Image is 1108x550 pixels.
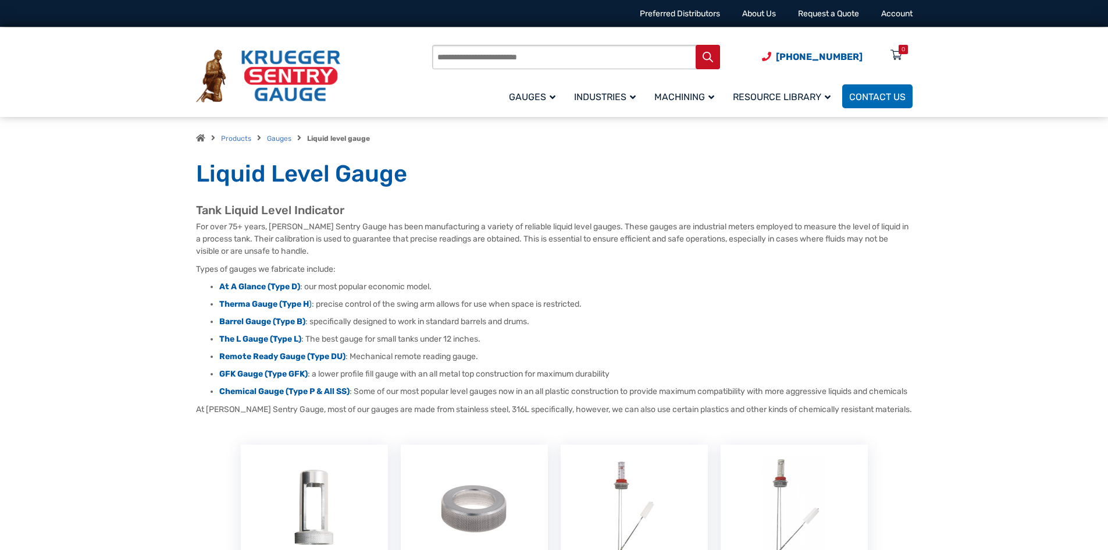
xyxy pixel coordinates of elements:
div: 0 [902,45,905,54]
a: Preferred Distributors [640,9,720,19]
li: : precise control of the swing arm allows for use when space is restricted. [219,299,913,310]
span: Contact Us [849,91,906,102]
a: Chemical Gauge (Type P & All SS) [219,386,350,396]
span: [PHONE_NUMBER] [776,51,863,62]
li: : specifically designed to work in standard barrels and drums. [219,316,913,328]
img: Krueger Sentry Gauge [196,49,340,103]
a: Products [221,134,251,143]
a: Therma Gauge (Type H) [219,299,312,309]
a: Request a Quote [798,9,859,19]
a: About Us [742,9,776,19]
li: : a lower profile fill gauge with an all metal top construction for maximum durability [219,368,913,380]
a: Contact Us [842,84,913,108]
h2: Tank Liquid Level Indicator [196,203,913,218]
h1: Liquid Level Gauge [196,159,913,189]
a: At A Glance (Type D) [219,282,300,292]
a: Machining [647,83,726,110]
p: At [PERSON_NAME] Sentry Gauge, most of our gauges are made from stainless steel, 316L specificall... [196,403,913,416]
a: The L Gauge (Type L) [219,334,301,344]
span: Machining [654,91,714,102]
a: Account [881,9,913,19]
li: : The best gauge for small tanks under 12 inches. [219,333,913,345]
a: Barrel Gauge (Type B) [219,317,305,327]
p: Types of gauges we fabricate include: [196,263,913,275]
a: GFK Gauge (Type GFK) [219,369,308,379]
a: Phone Number (920) 434-8860 [762,49,863,64]
p: For over 75+ years, [PERSON_NAME] Sentry Gauge has been manufacturing a variety of reliable liqui... [196,221,913,257]
strong: Liquid level gauge [307,134,370,143]
span: Industries [574,91,636,102]
a: Gauges [267,134,291,143]
strong: Therma Gauge (Type H [219,299,309,309]
li: : our most popular economic model. [219,281,913,293]
span: Gauges [509,91,555,102]
a: Gauges [502,83,567,110]
a: Industries [567,83,647,110]
li: : Some of our most popular level gauges now in an all plastic construction to provide maximum com... [219,386,913,398]
a: Resource Library [726,83,842,110]
span: Resource Library [733,91,831,102]
li: : Mechanical remote reading gauge. [219,351,913,363]
a: Remote Ready Gauge (Type DU) [219,352,345,361]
